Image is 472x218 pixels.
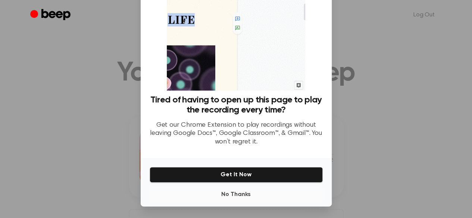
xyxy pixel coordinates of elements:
[30,8,72,22] a: Beep
[150,187,323,202] button: No Thanks
[150,121,323,146] p: Get our Chrome Extension to play recordings without leaving Google Docs™, Google Classroom™, & Gm...
[406,6,442,24] a: Log Out
[150,95,323,115] h3: Tired of having to open up this page to play the recording every time?
[150,167,323,183] button: Get It Now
